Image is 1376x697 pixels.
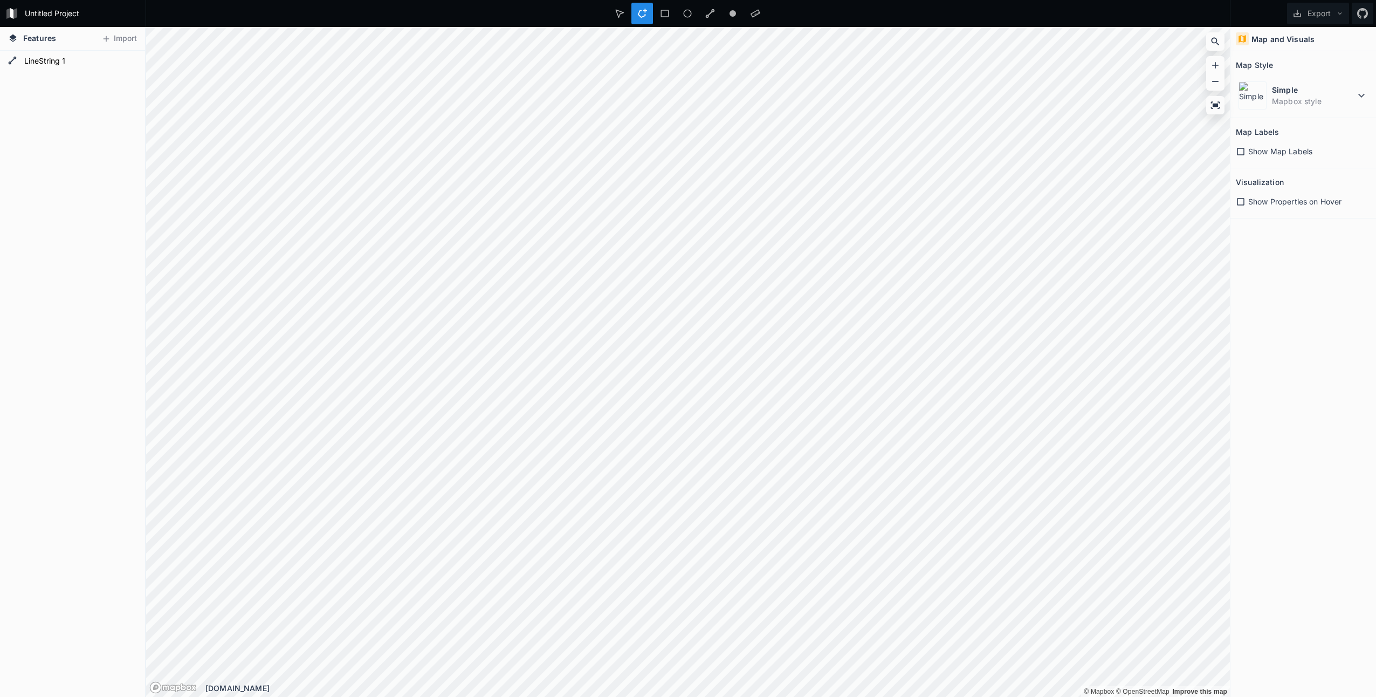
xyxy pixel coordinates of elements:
h2: Map Labels [1236,124,1279,140]
span: Show Map Labels [1248,146,1312,157]
a: OpenStreetMap [1116,688,1169,695]
button: Export [1287,3,1349,24]
span: Features [23,32,56,44]
h2: Map Style [1236,57,1273,73]
div: [DOMAIN_NAME] [205,682,1230,694]
button: Import [96,30,142,47]
img: Simple [1239,81,1267,110]
h2: Visualization [1236,174,1284,190]
dt: Simple [1272,84,1355,95]
a: Map feedback [1172,688,1227,695]
h4: Map and Visuals [1251,33,1315,45]
dd: Mapbox style [1272,95,1355,107]
span: Show Properties on Hover [1248,196,1341,207]
a: Mapbox logo [149,681,197,694]
a: Mapbox [1084,688,1114,695]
